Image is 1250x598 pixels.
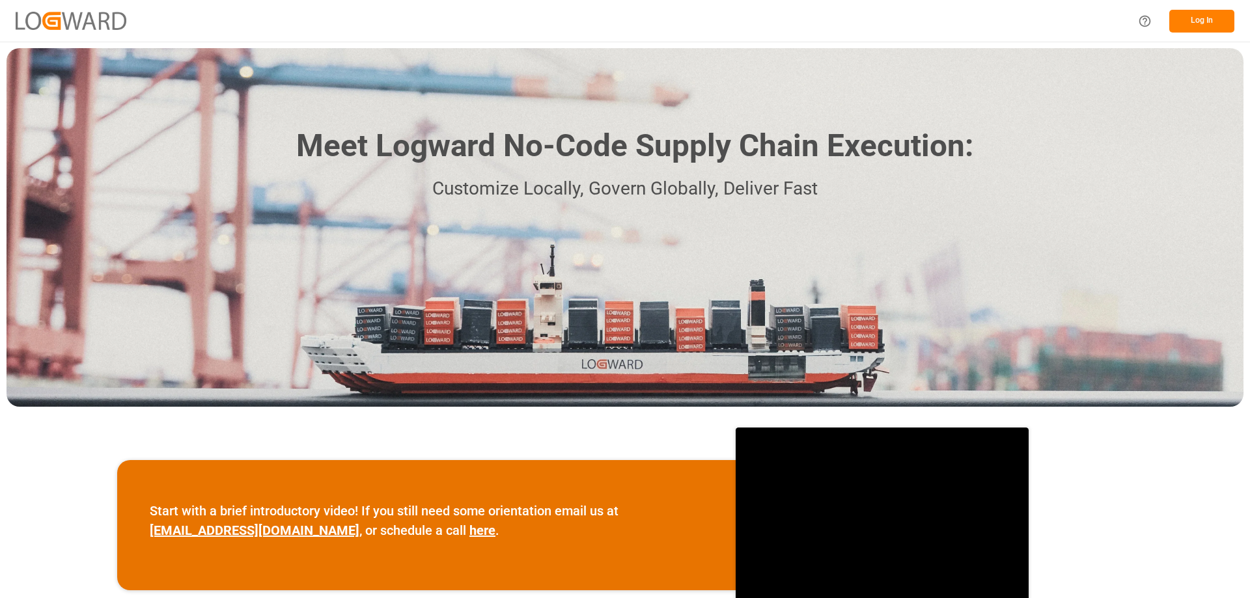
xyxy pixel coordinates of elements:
[150,523,359,538] a: [EMAIL_ADDRESS][DOMAIN_NAME]
[1130,7,1160,36] button: Help Center
[296,123,973,169] h1: Meet Logward No-Code Supply Chain Execution:
[469,523,495,538] a: here
[16,12,126,29] img: Logward_new_orange.png
[150,501,703,540] p: Start with a brief introductory video! If you still need some orientation email us at , or schedu...
[277,174,973,204] p: Customize Locally, Govern Globally, Deliver Fast
[1169,10,1234,33] button: Log In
